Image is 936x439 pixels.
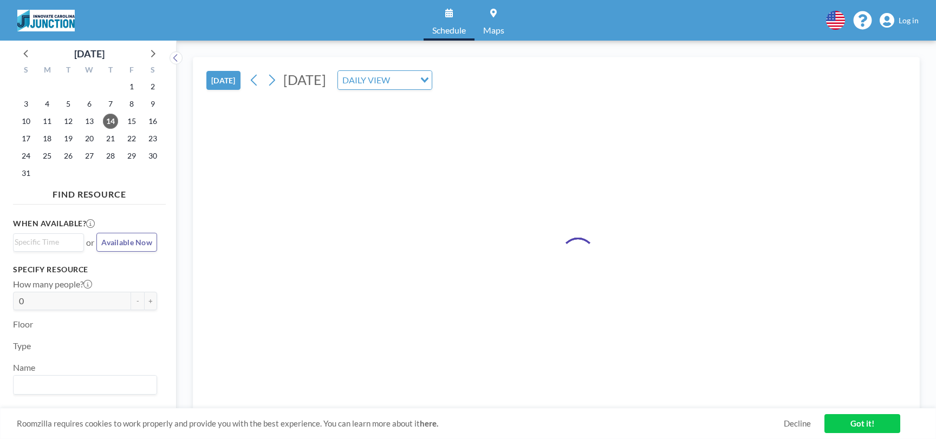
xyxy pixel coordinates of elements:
[483,26,504,35] span: Maps
[145,79,160,94] span: Saturday, August 2, 2025
[82,148,97,163] span: Wednesday, August 27, 2025
[74,46,105,61] div: [DATE]
[17,10,75,31] img: organization-logo
[784,418,811,429] a: Decline
[18,166,34,181] span: Sunday, August 31, 2025
[103,148,118,163] span: Thursday, August 28, 2025
[37,64,58,78] div: M
[40,131,55,146] span: Monday, August 18, 2025
[13,340,31,351] label: Type
[18,114,34,129] span: Sunday, August 10, 2025
[15,378,151,392] input: Search for option
[86,237,94,248] span: or
[338,71,432,89] div: Search for option
[15,236,77,248] input: Search for option
[283,71,326,88] span: [DATE]
[206,71,240,90] button: [DATE]
[13,362,35,373] label: Name
[103,96,118,112] span: Thursday, August 7, 2025
[13,185,166,200] h4: FIND RESOURCE
[124,148,139,163] span: Friday, August 29, 2025
[145,131,160,146] span: Saturday, August 23, 2025
[14,234,83,250] div: Search for option
[40,148,55,163] span: Monday, August 25, 2025
[144,292,157,310] button: +
[824,414,900,433] a: Got it!
[61,148,76,163] span: Tuesday, August 26, 2025
[103,131,118,146] span: Thursday, August 21, 2025
[40,114,55,129] span: Monday, August 11, 2025
[14,376,157,394] div: Search for option
[124,96,139,112] span: Friday, August 8, 2025
[432,26,466,35] span: Schedule
[58,64,79,78] div: T
[13,279,92,290] label: How many people?
[40,96,55,112] span: Monday, August 4, 2025
[16,64,37,78] div: S
[96,233,157,252] button: Available Now
[899,16,919,25] span: Log in
[61,114,76,129] span: Tuesday, August 12, 2025
[420,418,438,428] a: here.
[18,148,34,163] span: Sunday, August 24, 2025
[101,238,152,247] span: Available Now
[61,96,76,112] span: Tuesday, August 5, 2025
[79,64,100,78] div: W
[18,96,34,112] span: Sunday, August 3, 2025
[61,131,76,146] span: Tuesday, August 19, 2025
[393,73,414,87] input: Search for option
[880,13,919,28] a: Log in
[17,418,784,429] span: Roomzilla requires cookies to work properly and provide you with the best experience. You can lea...
[82,114,97,129] span: Wednesday, August 13, 2025
[82,131,97,146] span: Wednesday, August 20, 2025
[145,114,160,129] span: Saturday, August 16, 2025
[142,64,163,78] div: S
[18,131,34,146] span: Sunday, August 17, 2025
[103,114,118,129] span: Thursday, August 14, 2025
[13,265,157,274] h3: Specify resource
[340,73,392,87] span: DAILY VIEW
[145,96,160,112] span: Saturday, August 9, 2025
[124,131,139,146] span: Friday, August 22, 2025
[124,79,139,94] span: Friday, August 1, 2025
[82,96,97,112] span: Wednesday, August 6, 2025
[121,64,142,78] div: F
[13,319,33,330] label: Floor
[131,292,144,310] button: -
[100,64,121,78] div: T
[124,114,139,129] span: Friday, August 15, 2025
[145,148,160,163] span: Saturday, August 30, 2025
